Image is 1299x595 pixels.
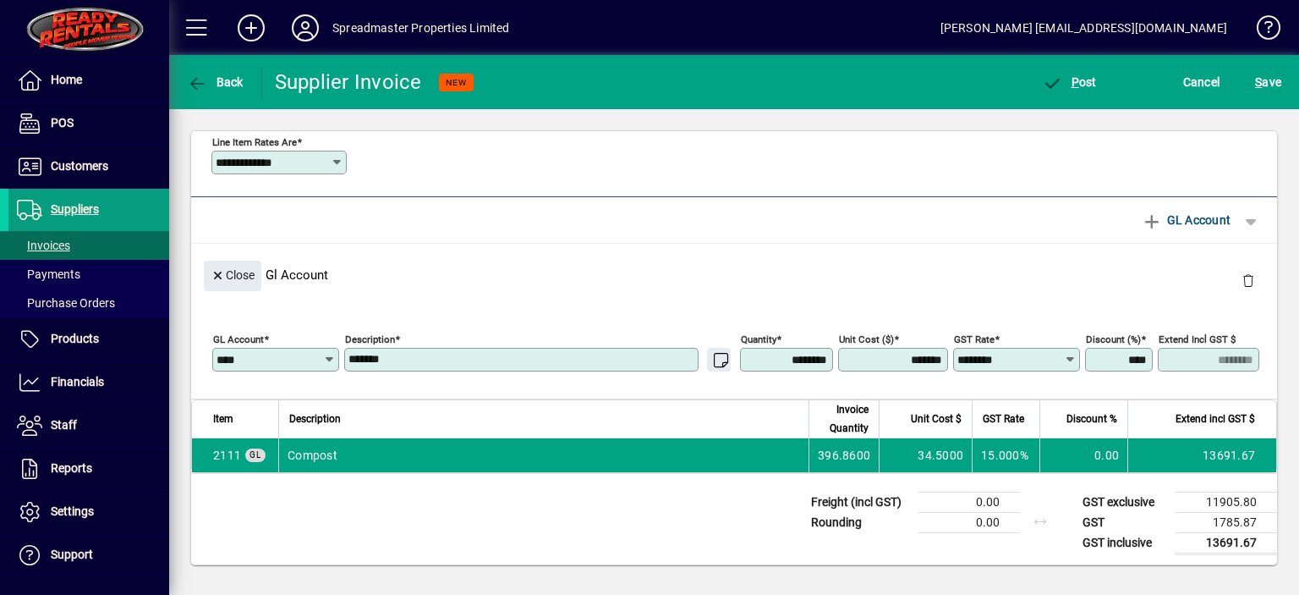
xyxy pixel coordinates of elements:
a: Products [8,318,169,361]
span: S [1255,75,1262,89]
td: 1785.87 [1176,512,1277,532]
span: Staff [51,418,77,432]
span: Cancel [1183,69,1220,96]
span: Customers [51,159,108,173]
td: 0.00 [918,492,1020,512]
button: GL Account [1133,205,1239,235]
span: Suppliers [51,202,99,216]
div: Gl Account [191,244,1277,306]
a: POS [8,102,169,145]
span: NEW [446,77,467,88]
span: Reports [51,461,92,475]
span: Invoices [17,239,70,252]
span: ave [1255,69,1281,96]
a: Reports [8,448,169,490]
td: GST exclusive [1074,492,1176,512]
mat-label: Line item rates are [212,135,297,147]
app-page-header-button: Delete [1228,273,1269,288]
span: POS [51,116,74,129]
td: 396.8600 [808,438,879,472]
span: P [1072,75,1079,89]
td: Compost [278,438,808,472]
td: 13691.67 [1127,438,1276,472]
span: GL [249,450,261,460]
span: Financials [51,375,104,388]
div: [PERSON_NAME] [EMAIL_ADDRESS][DOMAIN_NAME] [940,14,1227,41]
button: Close [204,261,261,291]
button: Back [183,67,248,97]
button: Cancel [1179,67,1225,97]
span: Extend incl GST $ [1176,410,1255,428]
app-page-header-button: Back [169,67,262,97]
span: Unit Cost $ [911,410,962,428]
td: GST inclusive [1074,532,1176,554]
a: Settings [8,491,169,533]
span: Item [213,410,233,428]
a: Staff [8,405,169,447]
span: Discount % [1066,410,1117,428]
a: Customers [8,146,169,188]
span: Purchase Orders [17,296,115,310]
a: Payments [8,260,169,289]
td: Freight (incl GST) [803,492,918,512]
mat-label: Extend incl GST $ [1159,333,1236,344]
mat-label: Quantity [741,333,776,344]
app-page-header-button: Close [200,267,266,282]
td: Rounding [803,512,918,532]
a: Financials [8,361,169,404]
span: Compost [213,447,241,464]
td: 0.00 [918,512,1020,532]
span: Description [289,410,341,428]
mat-label: Discount (%) [1086,333,1141,344]
mat-label: Description [345,333,395,344]
span: GL Account [1142,207,1230,234]
span: Invoice Quantity [819,400,869,438]
mat-label: Unit Cost ($) [839,333,894,344]
a: Home [8,59,169,102]
button: Profile [278,13,332,43]
a: Support [8,534,169,576]
span: Support [51,548,93,561]
span: Home [51,73,82,86]
td: 13691.67 [1176,532,1277,554]
button: Post [1038,67,1101,97]
div: Spreadmaster Properties Limited [332,14,509,41]
a: Knowledge Base [1244,3,1278,58]
button: Add [224,13,278,43]
span: ost [1042,75,1097,89]
div: Supplier Invoice [275,69,422,96]
button: Save [1251,67,1285,97]
td: 11905.80 [1176,492,1277,512]
td: 0.00 [1039,438,1127,472]
button: Delete [1228,261,1269,301]
td: GST [1074,512,1176,532]
span: Products [51,332,99,345]
mat-label: GST rate [954,333,995,344]
a: Invoices [8,231,169,260]
span: Settings [51,504,94,518]
span: Close [211,262,255,289]
span: Payments [17,267,80,281]
mat-label: GL Account [213,333,264,344]
span: Back [187,75,244,89]
a: Purchase Orders [8,289,169,317]
td: 34.5000 [879,438,972,472]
